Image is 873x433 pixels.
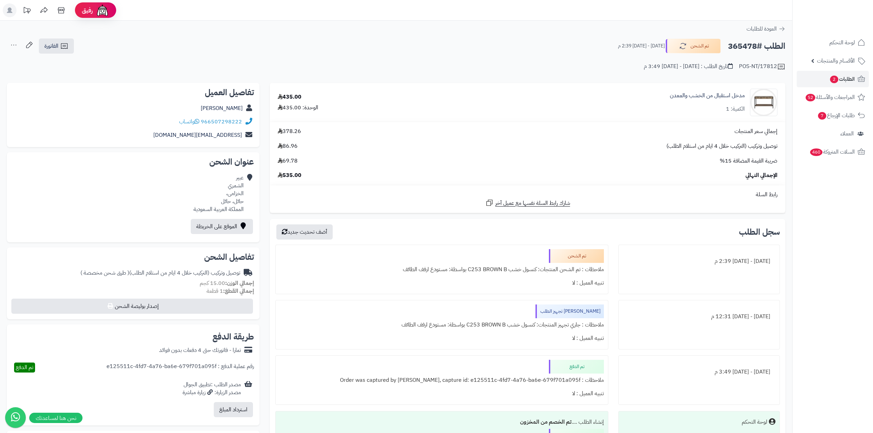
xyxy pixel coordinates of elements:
b: تم الخصم من المخزون [520,418,572,426]
div: لوحة التحكم [742,418,767,426]
span: 86.96 [278,142,298,150]
div: [DATE] - [DATE] 2:39 م [623,255,775,268]
span: طلبات الإرجاع [817,111,855,120]
span: المراجعات والأسئلة [805,92,855,102]
div: [DATE] - [DATE] 3:49 م [623,365,775,379]
span: السلات المتروكة [809,147,855,157]
div: إنشاء الطلب .... [280,415,604,429]
a: طلبات الإرجاع7 [797,107,869,124]
span: 7 [818,112,826,120]
div: الكمية: 1 [726,105,745,113]
span: تم الدفع [16,363,33,371]
div: عبير الشمري الخزامى، حائل، حائل المملكة العربية السعودية [194,174,244,213]
div: [DATE] - [DATE] 12:31 م [623,310,775,323]
span: الفاتورة [44,42,58,50]
small: 1 قطعة [207,287,254,295]
a: شارك رابط السلة نفسها مع عميل آخر [485,199,570,207]
a: المراجعات والأسئلة52 [797,89,869,106]
div: تم الدفع [549,360,604,374]
h2: عنوان الشحن [12,158,254,166]
span: الإجمالي النهائي [745,171,777,179]
span: إجمالي سعر المنتجات [734,127,777,135]
a: لوحة التحكم [797,34,869,51]
a: الطلبات2 [797,71,869,87]
span: العودة للطلبات [747,25,777,33]
span: 460 [810,148,822,156]
span: 535.00 [278,171,301,179]
h2: تفاصيل الشحن [12,253,254,261]
span: لوحة التحكم [829,38,855,47]
span: العملاء [840,129,854,138]
button: أضف تحديث جديد [276,224,333,240]
strong: إجمالي الوزن: [225,279,254,287]
a: واتساب [179,118,199,126]
h2: طريقة الدفع [212,333,254,341]
a: العودة للطلبات [747,25,785,33]
a: تحديثات المنصة [18,3,35,19]
h3: سجل الطلب [739,228,780,236]
div: مصدر الطلب :تطبيق الجوال [183,381,241,397]
a: السلات المتروكة460 [797,144,869,160]
span: ضريبة القيمة المضافة 15% [720,157,777,165]
div: رابط السلة [273,191,783,199]
span: ( طرق شحن مخصصة ) [80,269,129,277]
div: تنبيه العميل : لا [280,332,604,345]
div: مصدر الزيارة: زيارة مباشرة [183,389,241,397]
div: تمارا - فاتورتك حتى 4 دفعات بدون فوائد [159,346,241,354]
button: إصدار بوليصة الشحن [11,299,253,314]
strong: إجمالي القطع: [223,287,254,295]
a: [PERSON_NAME] [201,104,243,112]
button: تم الشحن [666,39,721,53]
span: توصيل وتركيب (التركيب خلال 4 ايام من استلام الطلب) [666,142,777,150]
div: تنبيه العميل : لا [280,387,604,400]
span: رفيق [82,6,93,14]
div: ملاحظات : تم الشحن المنتجات: كنسول خشب C253 BROWN B بواسطة: مستودع ارفف الطائف [280,263,604,276]
div: تنبيه العميل : لا [280,276,604,290]
a: 966507298222 [201,118,242,126]
h2: الطلب #365478 [728,39,785,53]
div: ملاحظات : جاري تجهيز المنتجات: كنسول خشب C253 BROWN B بواسطة: مستودع ارفف الطائف [280,318,604,332]
div: ملاحظات : Order was captured by [PERSON_NAME], capture id: e125511c-4fd7-4a76-ba6e-679f701a095f [280,374,604,387]
span: شارك رابط السلة نفسها مع عميل آخر [495,199,570,207]
span: 52 [806,94,815,101]
div: الوحدة: 435.00 [278,104,318,112]
a: الموقع على الخريطة [191,219,253,234]
span: 2 [830,76,838,83]
div: [PERSON_NAME] تجهيز الطلب [535,304,604,318]
small: [DATE] - [DATE] 2:39 م [618,43,665,49]
span: الطلبات [829,74,855,84]
div: رقم عملية الدفع : e125511c-4fd7-4a76-ba6e-679f701a095f [107,363,254,373]
a: الفاتورة [39,38,74,54]
small: 15.00 كجم [200,279,254,287]
img: ai-face.png [96,3,109,17]
h2: تفاصيل العميل [12,88,254,97]
div: تم الشحن [549,249,604,263]
a: مدخل استقبال من الخشب والمعدن [670,92,745,100]
div: 435.00 [278,93,301,101]
span: 378.26 [278,127,301,135]
div: POS-NT/17812 [739,63,785,71]
button: استرداد المبلغ [214,402,253,417]
div: توصيل وتركيب (التركيب خلال 4 ايام من استلام الطلب) [80,269,240,277]
span: الأقسام والمنتجات [817,56,855,66]
img: 1704974034-220608010384-90x90.jpg [750,89,777,116]
a: العملاء [797,125,869,142]
span: 69.78 [278,157,298,165]
div: تاريخ الطلب : [DATE] - [DATE] 3:49 م [644,63,733,70]
a: [EMAIL_ADDRESS][DOMAIN_NAME] [153,131,242,139]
